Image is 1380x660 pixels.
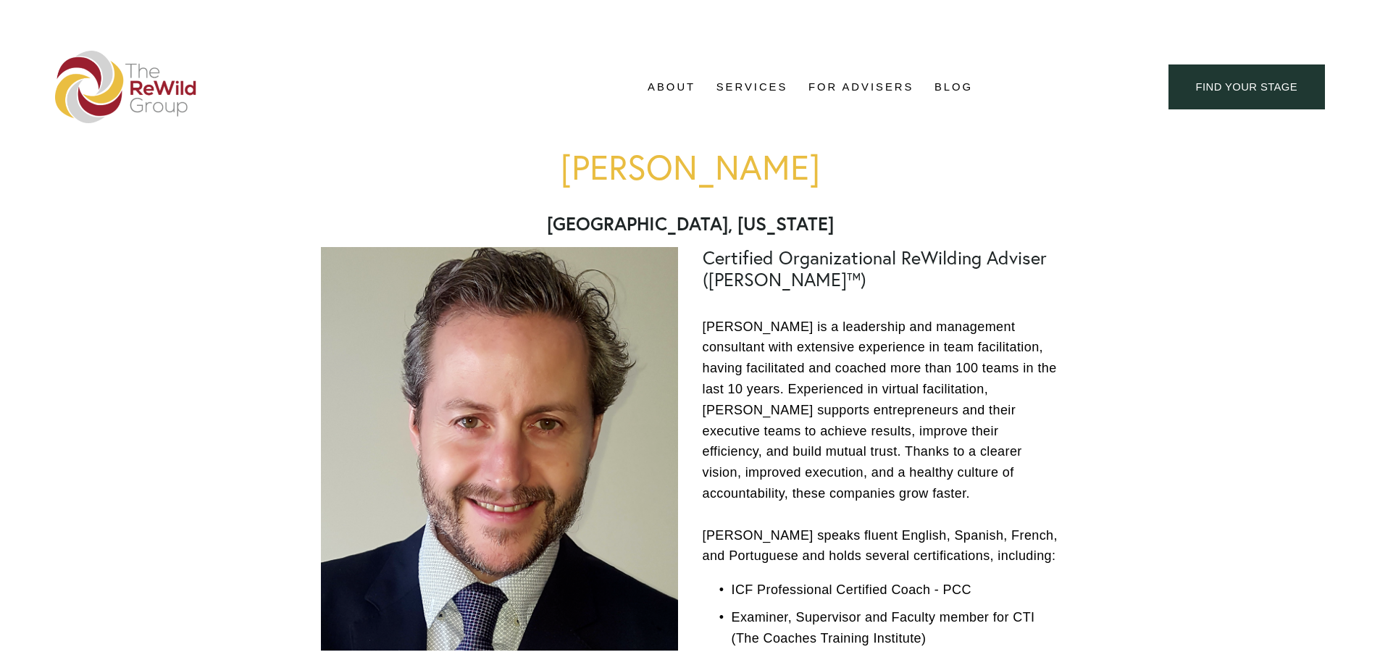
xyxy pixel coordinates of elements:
[716,76,788,98] a: folder dropdown
[934,76,973,98] a: Blog
[547,212,834,235] strong: [GEOGRAPHIC_DATA], [US_STATE]
[808,76,913,98] a: For Advisers
[716,78,788,97] span: Services
[1168,64,1325,110] a: find your stage
[732,580,1060,601] p: ICF Professional Certified Coach - PCC
[732,607,1060,649] p: Examiner, Supervisor and Faculty member for CTI (The Coaches Training Institute)
[55,51,197,123] img: The ReWild Group
[703,317,1060,567] p: [PERSON_NAME] is a leadership and management consultant with extensive experience in team facilit...
[648,76,695,98] a: folder dropdown
[321,148,1060,186] h1: [PERSON_NAME]
[703,247,1060,291] h2: Certified Organizational ReWilding Adviser ([PERSON_NAME]™)
[648,78,695,97] span: About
